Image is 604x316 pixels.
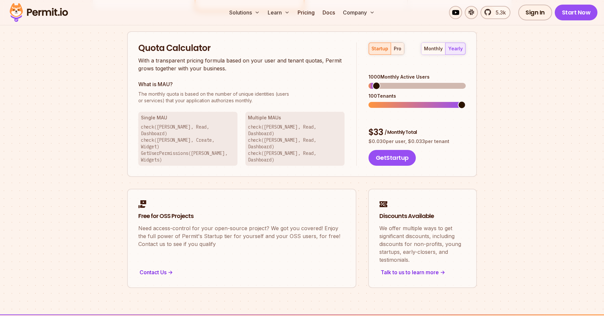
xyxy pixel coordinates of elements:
[265,6,292,19] button: Learn
[168,268,173,276] span: ->
[379,224,466,264] p: We offer multiple ways to get significant discounts, including discounts for non-profits, young s...
[138,57,345,72] p: With a transparent pricing formula based on your user and tenant quotas, Permit grows together wi...
[340,6,377,19] button: Company
[385,129,417,135] span: / Monthly Total
[141,114,235,121] h3: Single MAU
[518,5,552,20] a: Sign In
[138,91,345,104] p: or services) that your application authorizes monthly.
[555,5,598,20] a: Start Now
[248,124,342,163] p: check([PERSON_NAME], Read, Dashboard) check([PERSON_NAME], Read, Dashboard) check([PERSON_NAME], ...
[369,138,466,145] p: $ 0.030 per user, $ 0.033 per tenant
[368,189,477,288] a: Discounts AvailableWe offer multiple ways to get significant discounts, including discounts for n...
[481,6,510,19] a: 5.3k
[138,268,345,277] div: Contact Us
[379,268,466,277] div: Talk to us to learn more
[369,93,466,99] div: 100 Tenants
[369,127,466,138] div: $ 33
[424,45,443,52] div: monthly
[440,268,445,276] span: ->
[138,80,345,88] h3: What is MAU?
[369,74,466,80] div: 1000 Monthly Active Users
[127,189,356,288] a: Free for OSS ProjectsNeed access-control for your open-source project? We got you covered! Enjoy ...
[141,124,235,163] p: check([PERSON_NAME], Read, Dashboard) check([PERSON_NAME], Create, Widget) GetUserPermissions([PE...
[7,1,71,24] img: Permit logo
[394,45,401,52] div: pro
[138,224,345,248] p: Need access-control for your open-source project? We got you covered! Enjoy the full power of Per...
[492,9,506,16] span: 5.3k
[227,6,262,19] button: Solutions
[320,6,338,19] a: Docs
[379,212,466,220] h2: Discounts Available
[138,42,345,54] h2: Quota Calculator
[138,91,345,97] span: The monthly quota is based on the number of unique identities (users
[138,212,345,220] h2: Free for OSS Projects
[295,6,317,19] a: Pricing
[248,114,342,121] h3: Multiple MAUs
[369,150,416,166] button: GetStartup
